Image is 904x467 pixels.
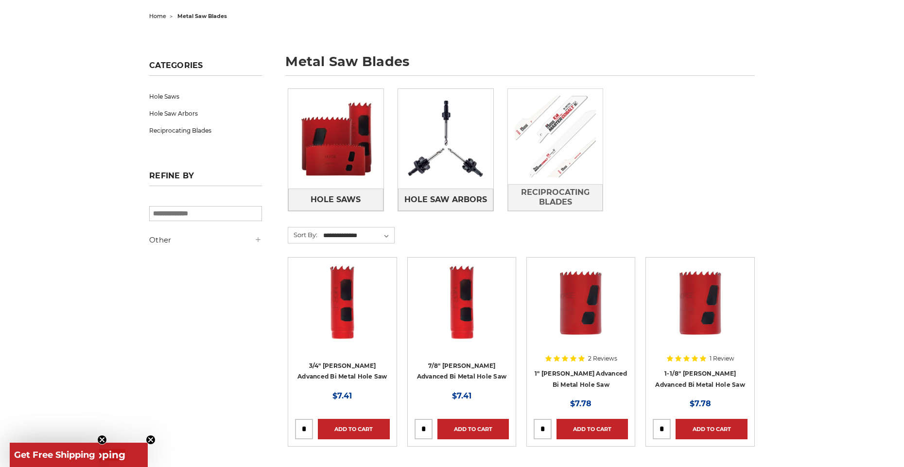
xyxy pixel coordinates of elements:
[535,370,627,388] a: 1" [PERSON_NAME] Advanced Bi Metal Hole Saw
[295,264,389,359] a: 3/4" Morse Advanced Bi Metal Hole Saw
[318,419,389,439] a: Add to Cart
[311,191,361,208] span: Hole Saws
[437,419,509,439] a: Add to Cart
[332,391,352,400] span: $7.41
[297,362,387,381] a: 3/4" [PERSON_NAME] Advanced Bi Metal Hole Saw
[556,419,628,439] a: Add to Cart
[149,105,262,122] a: Hole Saw Arbors
[146,435,156,445] button: Close teaser
[288,227,317,242] label: Sort By:
[508,184,603,211] a: Reciprocating Blades
[149,234,262,246] h5: Other
[452,391,471,400] span: $7.41
[534,264,628,359] a: 1" Morse Advanced Bi Metal Hole Saw
[177,13,227,19] span: metal saw blades
[149,13,166,19] a: home
[322,228,394,243] select: Sort By:
[149,122,262,139] a: Reciprocating Blades
[97,435,107,445] button: Close teaser
[690,399,711,408] span: $7.78
[423,264,501,342] img: 7/8" Morse Advanced Bi Metal Hole Saw
[149,61,262,76] h5: Categories
[303,264,381,342] img: 3/4" Morse Advanced Bi Metal Hole Saw
[655,370,745,388] a: 1-1/8" [PERSON_NAME] Advanced Bi Metal Hole Saw
[710,356,734,362] span: 1 Review
[398,189,493,210] a: Hole Saw Arbors
[417,362,507,381] a: 7/8" [PERSON_NAME] Advanced Bi Metal Hole Saw
[149,171,262,186] h5: Refine by
[288,91,383,187] img: Hole Saws
[10,443,148,467] div: Get Free ShippingClose teaser
[10,443,99,467] div: Get Free ShippingClose teaser
[404,191,487,208] span: Hole Saw Arbors
[415,264,509,359] a: 7/8" Morse Advanced Bi Metal Hole Saw
[398,91,493,187] img: Hole Saw Arbors
[661,264,739,342] img: 1-1/8" Morse Advanced Bi Metal Hole Saw
[288,189,383,210] a: Hole Saws
[588,356,617,362] span: 2 Reviews
[285,55,755,76] h1: metal saw blades
[542,264,620,342] img: 1" Morse Advanced Bi Metal Hole Saw
[570,399,591,408] span: $7.78
[508,184,603,210] span: Reciprocating Blades
[149,88,262,105] a: Hole Saws
[508,89,603,184] img: Reciprocating Blades
[14,450,95,460] span: Get Free Shipping
[653,264,747,359] a: 1-1/8" Morse Advanced Bi Metal Hole Saw
[676,419,747,439] a: Add to Cart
